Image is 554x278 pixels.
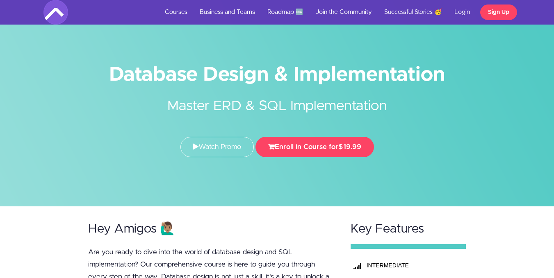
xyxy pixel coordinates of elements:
button: Enroll in Course for$19.99 [255,137,374,157]
span: $19.99 [338,143,361,150]
h1: Database Design & Implementation [43,66,511,84]
a: Sign Up [480,5,517,20]
a: Watch Promo [180,137,254,157]
th: INTERMEDIATE [365,257,456,273]
h2: Master ERD & SQL Implementation [123,84,431,116]
h2: Hey Amigos 🙋🏽‍♂️ [88,222,335,236]
h2: Key Features [351,222,466,236]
